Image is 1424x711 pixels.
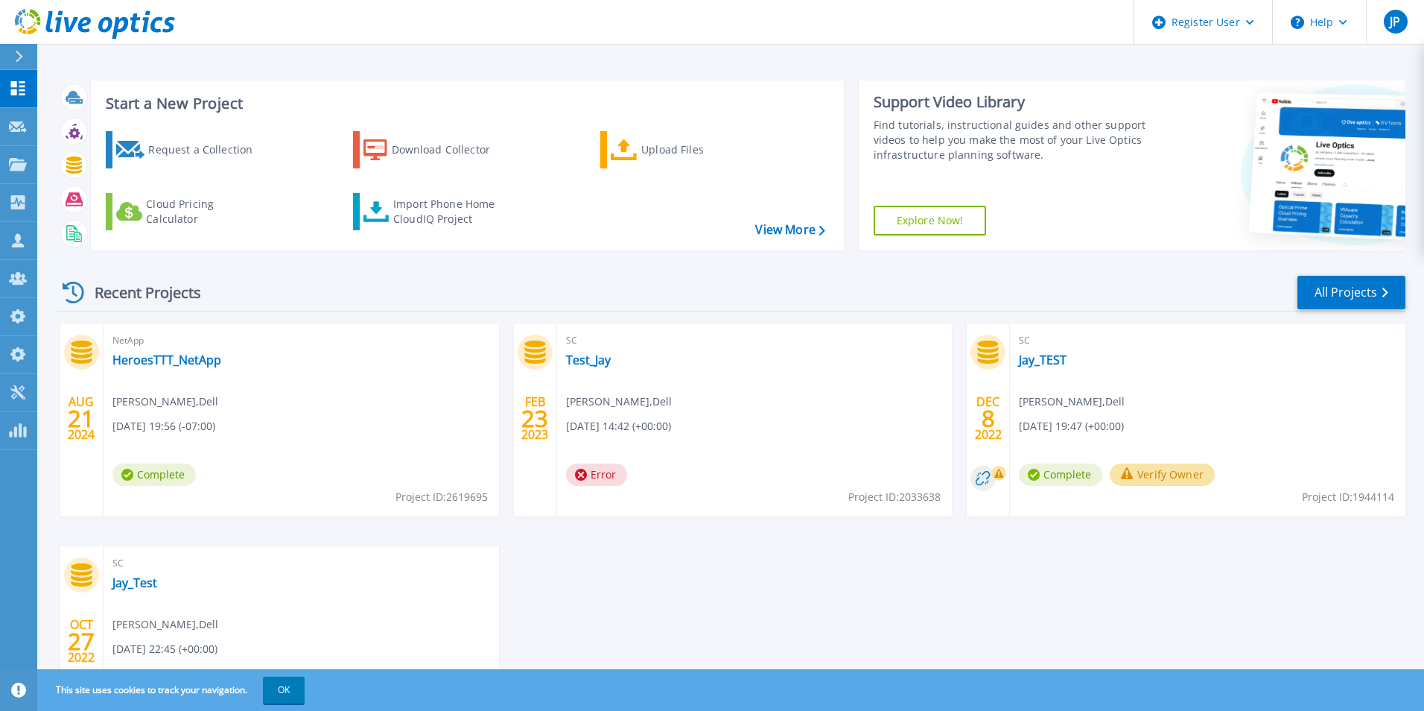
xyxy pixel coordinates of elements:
button: OK [263,677,305,704]
span: JP [1390,16,1400,28]
span: [DATE] 14:42 (+00:00) [566,418,671,434]
a: Test_Jay [566,353,611,367]
div: Upload Files [641,135,760,165]
div: Recent Projects [57,274,221,311]
span: Project ID: 2619695 [395,489,488,505]
a: View More [755,223,824,237]
span: This site uses cookies to track your navigation. [41,677,305,704]
h3: Start a New Project [106,95,824,112]
a: Upload Files [600,131,766,168]
a: Cloud Pricing Calculator [106,193,272,230]
div: Cloud Pricing Calculator [146,197,265,227]
span: Project ID: 1944114 [1302,489,1394,505]
span: [PERSON_NAME] , Dell [112,394,218,410]
a: Download Collector [353,131,519,168]
div: FEB 2023 [521,391,549,446]
span: 27 [68,635,95,648]
span: [DATE] 22:45 (+00:00) [112,641,217,657]
span: [DATE] 19:56 (-07:00) [112,418,215,434]
div: OCT 2022 [67,614,95,669]
span: SC [1019,332,1396,349]
span: [PERSON_NAME] , Dell [566,394,672,410]
span: 8 [982,412,995,425]
span: [PERSON_NAME] , Dell [1019,394,1125,410]
span: 23 [521,412,548,425]
a: Jay_TEST [1019,353,1067,367]
a: Explore Now! [874,206,987,236]
span: Error [566,464,627,486]
button: Verify Owner [1110,464,1215,486]
div: Find tutorials, instructional guides and other support videos to help you make the most of your L... [874,118,1152,162]
span: [PERSON_NAME] , Dell [112,616,218,633]
span: NetApp [112,332,490,349]
a: HeroesTTT_NetApp [112,353,221,367]
a: All Projects [1297,276,1405,309]
span: Complete [1019,464,1102,486]
span: SC [566,332,944,349]
div: Support Video Library [874,92,1152,112]
a: Request a Collection [106,131,272,168]
div: Import Phone Home CloudIQ Project [393,197,509,227]
span: 21 [68,412,95,425]
div: AUG 2024 [67,391,95,446]
a: Jay_Test [112,575,157,590]
span: SC [112,555,490,572]
div: Request a Collection [148,135,267,165]
span: Complete [112,464,196,486]
div: DEC 2022 [974,391,1002,446]
span: [DATE] 19:47 (+00:00) [1019,418,1124,434]
span: Project ID: 2033638 [848,489,941,505]
div: Download Collector [392,135,511,165]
